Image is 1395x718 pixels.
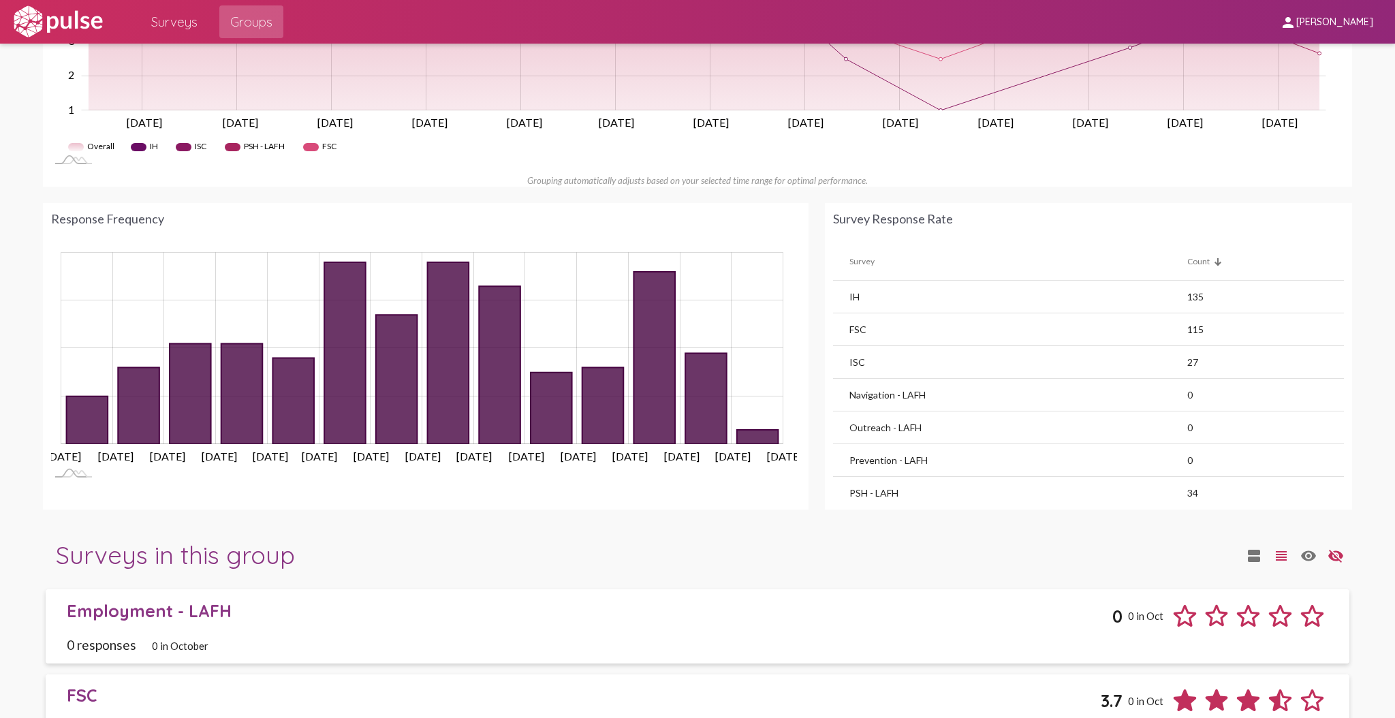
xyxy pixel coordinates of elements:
[979,116,1014,129] tspan: [DATE]
[1187,313,1344,346] td: 115
[11,5,105,39] img: white-logo.svg
[1187,379,1344,411] td: 0
[303,137,341,157] g: FSC
[1240,542,1268,569] button: language
[883,116,918,129] tspan: [DATE]
[176,137,211,157] g: ISC
[1112,606,1123,627] span: 0
[1128,610,1163,622] span: 0 in Oct
[68,137,117,157] g: Overall
[68,103,74,116] tspan: 1
[849,256,1187,266] div: Survey
[51,211,800,226] div: Response Frequency
[1296,16,1373,29] span: [PERSON_NAME]
[599,116,634,129] tspan: [DATE]
[716,450,751,463] tspan: [DATE]
[223,116,258,129] tspan: [DATE]
[46,589,1349,664] a: Employment - LAFH00 in Oct0 responses0 in October
[46,252,802,463] g: Chart
[225,137,289,157] g: PSH - LAFH
[46,450,81,463] tspan: [DATE]
[507,116,542,129] tspan: [DATE]
[150,450,185,463] tspan: [DATE]
[1300,548,1317,564] mat-icon: language
[127,116,162,129] tspan: [DATE]
[510,450,545,463] tspan: [DATE]
[405,450,441,463] tspan: [DATE]
[1101,690,1123,711] span: 3.7
[68,34,75,47] tspan: 3
[1128,695,1163,707] span: 0 in Oct
[1187,346,1344,379] td: 27
[302,450,338,463] tspan: [DATE]
[1187,411,1344,444] td: 0
[67,637,136,653] span: 0 responses
[833,313,1187,346] td: FSC
[317,116,353,129] tspan: [DATE]
[833,346,1187,379] td: ISC
[833,411,1187,444] td: Outreach - LAFH
[527,175,868,186] small: Grouping automatically adjusts based on your selected time range for optimal performance.
[693,116,729,129] tspan: [DATE]
[1328,548,1344,564] mat-icon: language
[412,116,448,129] tspan: [DATE]
[67,685,1101,706] div: FSC
[833,444,1187,477] td: Prevention - LAFH
[253,450,289,463] tspan: [DATE]
[56,540,295,570] span: Surveys in this group
[219,5,283,38] a: Groups
[152,640,208,652] span: 0 in October
[1187,256,1210,266] div: Count
[230,10,272,34] span: Groups
[202,450,237,463] tspan: [DATE]
[833,281,1187,313] td: IH
[67,600,1112,621] div: Employment - LAFH
[849,256,875,266] div: Survey
[68,69,74,82] tspan: 2
[1295,542,1322,569] button: language
[151,10,198,34] span: Surveys
[1280,14,1296,31] mat-icon: person
[612,450,648,463] tspan: [DATE]
[1268,542,1295,569] button: language
[561,450,597,463] tspan: [DATE]
[354,450,389,463] tspan: [DATE]
[788,116,824,129] tspan: [DATE]
[1263,116,1298,129] tspan: [DATE]
[1246,548,1262,564] mat-icon: language
[68,137,1323,157] g: Legend
[767,450,802,463] tspan: [DATE]
[99,450,134,463] tspan: [DATE]
[1322,542,1349,569] button: language
[140,5,208,38] a: Surveys
[833,477,1187,510] td: PSH - LAFH
[1073,116,1109,129] tspan: [DATE]
[1187,477,1344,510] td: 34
[1187,281,1344,313] td: 135
[833,379,1187,411] td: Navigation - LAFH
[664,450,700,463] tspan: [DATE]
[1187,444,1344,477] td: 0
[1273,548,1289,564] mat-icon: language
[1187,256,1328,266] div: Count
[1269,9,1384,34] button: [PERSON_NAME]
[131,137,162,157] g: IH
[1168,116,1204,129] tspan: [DATE]
[833,211,1344,226] div: Survey Response Rate
[457,450,492,463] tspan: [DATE]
